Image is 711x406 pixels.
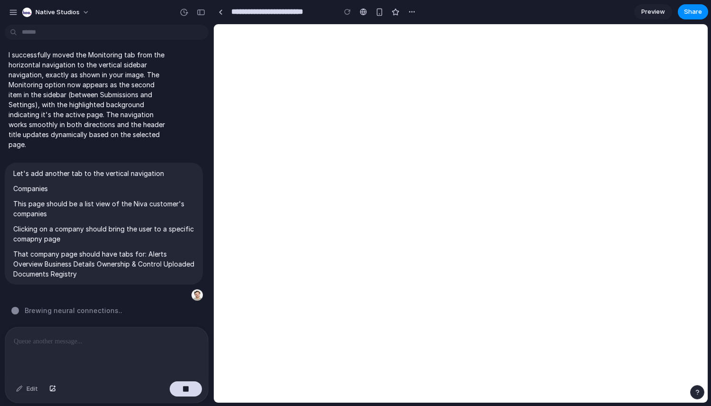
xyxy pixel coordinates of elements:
[13,168,194,178] p: Let's add another tab to the vertical navigation
[25,305,122,315] span: Brewing neural connections ..
[684,7,702,17] span: Share
[641,7,665,17] span: Preview
[9,50,167,149] p: I successfully moved the Monitoring tab from the horizontal navigation to the vertical sidebar na...
[18,5,94,20] button: Native Studios
[13,199,194,219] p: This page should be a list view of the Niva customer's companies
[678,4,708,19] button: Share
[13,224,194,244] p: Clicking on a company should bring the user to a specific comapny page
[634,4,672,19] a: Preview
[13,184,194,194] p: Companies
[13,249,194,279] p: That company page should have tabs for: Alerts Overview Business Details Ownership & Control Uplo...
[36,8,80,17] span: Native Studios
